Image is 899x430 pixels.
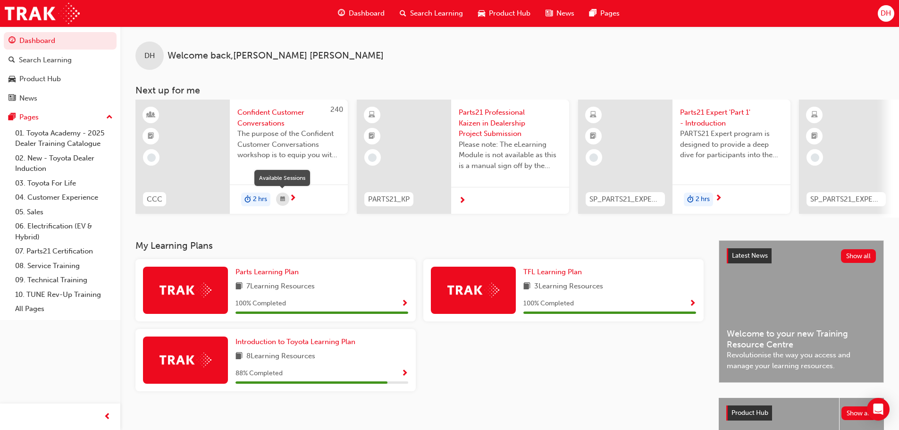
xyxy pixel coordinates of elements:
[689,298,696,310] button: Show Progress
[4,30,117,109] button: DashboardSearch LearningProduct HubNews
[11,205,117,219] a: 05. Sales
[523,298,574,309] span: 100 % Completed
[11,287,117,302] a: 10. TUNE Rev-Up Training
[160,353,211,367] img: Trak
[368,194,410,205] span: PARTS21_KP
[841,406,877,420] button: Show all
[235,351,243,363] span: book-icon
[11,302,117,316] a: All Pages
[235,337,355,346] span: Introduction to Toyota Learning Plan
[726,405,876,421] a: Product HubShow all
[534,281,603,293] span: 3 Learning Resources
[19,55,72,66] div: Search Learning
[147,153,156,162] span: learningRecordVerb_NONE-icon
[878,5,894,22] button: DH
[106,111,113,124] span: up-icon
[289,194,296,203] span: next-icon
[160,283,211,297] img: Trak
[235,337,359,347] a: Introduction to Toyota Learning Plan
[147,194,162,205] span: CCC
[401,298,408,310] button: Show Progress
[235,281,243,293] span: book-icon
[8,94,16,103] span: news-icon
[401,368,408,379] button: Show Progress
[732,252,768,260] span: Latest News
[8,37,16,45] span: guage-icon
[11,244,117,259] a: 07. Parts21 Certification
[246,281,315,293] span: 7 Learning Resources
[727,350,876,371] span: Revolutionise the way you access and manage your learning resources.
[4,32,117,50] a: Dashboard
[148,130,154,143] span: booktick-icon
[687,194,694,206] span: duration-icon
[811,109,818,121] span: learningResourceType_ELEARNING-icon
[5,3,80,24] img: Trak
[244,194,251,206] span: duration-icon
[881,8,891,19] span: DH
[4,109,117,126] button: Pages
[590,130,597,143] span: booktick-icon
[330,4,392,23] a: guage-iconDashboard
[811,130,818,143] span: booktick-icon
[478,8,485,19] span: car-icon
[11,273,117,287] a: 09. Technical Training
[369,109,375,121] span: learningResourceType_ELEARNING-icon
[11,219,117,244] a: 06. Electrification (EV & Hybrid)
[338,8,345,19] span: guage-icon
[8,113,16,122] span: pages-icon
[680,128,783,160] span: PARTS21 Expert program is designed to provide a deep dive for participants into the framework and...
[11,126,117,151] a: 01. Toyota Academy - 2025 Dealer Training Catalogue
[168,51,384,61] span: Welcome back , [PERSON_NAME] [PERSON_NAME]
[135,100,348,214] a: 240CCCConfident Customer ConversationsThe purpose of the Confident Customer Conversations worksho...
[19,112,39,123] div: Pages
[235,368,283,379] span: 88 % Completed
[104,411,111,423] span: prev-icon
[235,268,299,276] span: Parts Learning Plan
[715,194,722,203] span: next-icon
[349,8,385,19] span: Dashboard
[135,240,704,251] h3: My Learning Plans
[523,268,582,276] span: TFL Learning Plan
[401,300,408,308] span: Show Progress
[841,249,876,263] button: Show all
[523,267,586,278] a: TFL Learning Plan
[4,51,117,69] a: Search Learning
[546,8,553,19] span: news-icon
[489,8,530,19] span: Product Hub
[246,351,315,363] span: 8 Learning Resources
[401,370,408,378] span: Show Progress
[357,100,569,214] a: PARTS21_KPParts21 Professional Kaizen in Dealership Project SubmissionPlease note: The eLearning ...
[8,75,16,84] span: car-icon
[253,194,267,205] span: 2 hrs
[19,74,61,84] div: Product Hub
[4,70,117,88] a: Product Hub
[589,8,597,19] span: pages-icon
[727,329,876,350] span: Welcome to your new Training Resource Centre
[235,267,302,278] a: Parts Learning Plan
[556,8,574,19] span: News
[11,190,117,205] a: 04. Customer Experience
[259,174,305,182] div: Available Sessions
[719,240,884,383] a: Latest NewsShow allWelcome to your new Training Resource CentreRevolutionise the way you access a...
[237,107,340,128] span: Confident Customer Conversations
[11,176,117,191] a: 03. Toyota For Life
[590,109,597,121] span: learningResourceType_ELEARNING-icon
[459,107,562,139] span: Parts21 Professional Kaizen in Dealership Project Submission
[410,8,463,19] span: Search Learning
[810,194,882,205] span: SP_PARTS21_EXPERTP2_1223_EL
[148,109,154,121] span: learningResourceType_INSTRUCTOR_LED-icon
[4,90,117,107] a: News
[471,4,538,23] a: car-iconProduct Hub
[680,107,783,128] span: Parts21 Expert 'Part 1' - Introduction
[144,51,155,61] span: DH
[237,128,340,160] span: The purpose of the Confident Customer Conversations workshop is to equip you with tools to commun...
[727,248,876,263] a: Latest NewsShow all
[867,398,890,421] div: Open Intercom Messenger
[731,409,768,417] span: Product Hub
[582,4,627,23] a: pages-iconPages
[11,151,117,176] a: 02. New - Toyota Dealer Induction
[589,153,598,162] span: learningRecordVerb_NONE-icon
[447,283,499,297] img: Trak
[589,194,661,205] span: SP_PARTS21_EXPERTP1_1223_EL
